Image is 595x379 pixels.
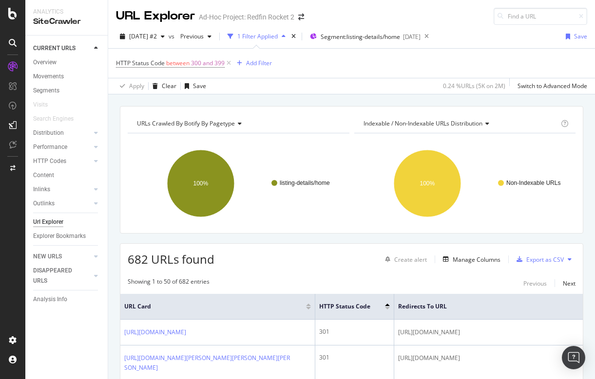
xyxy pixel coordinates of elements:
a: Explorer Bookmarks [33,231,101,241]
div: Add Filter [246,59,272,67]
div: Search Engines [33,114,74,124]
h4: Indexable / Non-Indexable URLs Distribution [362,116,559,131]
div: Previous [523,279,547,288]
a: Search Engines [33,114,83,124]
div: Performance [33,142,67,152]
button: Save [562,29,587,44]
span: HTTP Status Code [319,302,370,311]
div: 301 [319,327,390,336]
div: Url Explorer [33,217,63,227]
div: times [289,32,298,41]
div: Switch to Advanced Mode [518,82,587,90]
div: DISAPPEARED URLS [33,266,82,286]
div: Manage Columns [453,255,500,264]
div: Create alert [394,255,427,264]
button: Apply [116,78,144,94]
button: [DATE] #2 [116,29,169,44]
a: NEW URLS [33,252,91,262]
text: 100% [420,180,435,187]
button: Next [563,277,576,289]
a: Inlinks [33,184,91,195]
a: Segments [33,86,101,96]
div: Content [33,170,54,180]
a: HTTP Codes [33,156,91,166]
a: [URL][DOMAIN_NAME] [124,327,186,337]
div: Inlinks [33,184,50,195]
a: CURRENT URLS [33,43,91,54]
svg: A chart. [128,141,349,226]
button: Clear [149,78,176,94]
button: 1 Filter Applied [224,29,289,44]
button: Create alert [381,252,427,267]
h4: URLs Crawled By Botify By pagetype [135,116,341,131]
a: Visits [33,100,58,110]
div: NEW URLS [33,252,62,262]
button: Export as CSV [513,252,564,267]
span: [URL][DOMAIN_NAME] [398,353,460,363]
div: Segments [33,86,59,96]
a: Content [33,170,101,180]
div: Save [193,82,206,90]
span: 2025 Aug. 22nd #2 [129,32,157,40]
div: Analytics [33,8,100,16]
span: Previous [176,32,204,40]
a: Performance [33,142,91,152]
text: Non-Indexable URLs [506,180,560,186]
div: Explorer Bookmarks [33,231,86,241]
a: Distribution [33,128,91,138]
div: Visits [33,100,48,110]
div: URL Explorer [116,8,195,24]
span: 300 and 399 [191,56,225,70]
svg: A chart. [354,141,576,226]
div: Apply [129,82,144,90]
a: [URL][DOMAIN_NAME][PERSON_NAME][PERSON_NAME][PERSON_NAME] [124,353,290,373]
button: Save [181,78,206,94]
button: Previous [176,29,215,44]
text: 100% [193,180,209,187]
div: 1 Filter Applied [237,32,278,40]
button: Switch to Advanced Mode [514,78,587,94]
span: URLs Crawled By Botify By pagetype [137,119,235,127]
span: URL Card [124,302,304,311]
div: CURRENT URLS [33,43,76,54]
div: arrow-right-arrow-left [298,14,304,20]
span: Indexable / Non-Indexable URLs distribution [364,119,482,127]
div: SiteCrawler [33,16,100,27]
text: listing-details/home [280,180,330,186]
span: [URL][DOMAIN_NAME] [398,327,460,337]
div: Distribution [33,128,64,138]
input: Find a URL [494,8,587,25]
div: Clear [162,82,176,90]
a: DISAPPEARED URLS [33,266,91,286]
button: Add Filter [233,57,272,69]
span: HTTP Status Code [116,59,165,67]
a: Movements [33,72,101,82]
button: Segment:listing-details/home[DATE] [306,29,421,44]
span: Segment: listing-details/home [321,33,400,41]
div: Save [574,32,587,40]
div: Next [563,279,576,288]
span: 682 URLs found [128,251,214,267]
button: Previous [523,277,547,289]
span: vs [169,32,176,40]
a: Outlinks [33,199,91,209]
a: Overview [33,57,101,68]
div: Showing 1 to 50 of 682 entries [128,277,210,289]
div: [DATE] [403,33,421,41]
div: Analysis Info [33,294,67,305]
div: HTTP Codes [33,156,66,166]
div: 0.24 % URLs ( 5K on 2M ) [443,82,505,90]
div: Open Intercom Messenger [562,346,585,369]
a: Analysis Info [33,294,101,305]
button: Manage Columns [439,253,500,265]
span: Redirects to URL [398,302,564,311]
div: Ad-Hoc Project: Redfin Rocket 2 [199,12,294,22]
div: Movements [33,72,64,82]
div: Outlinks [33,199,55,209]
div: Export as CSV [526,255,564,264]
div: 301 [319,353,390,362]
span: between [166,59,190,67]
div: Overview [33,57,57,68]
